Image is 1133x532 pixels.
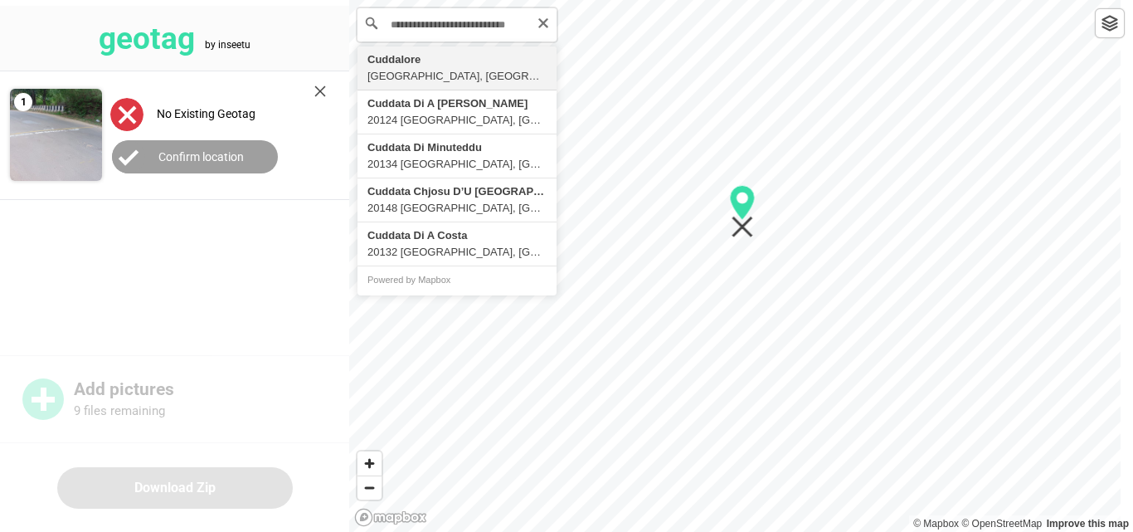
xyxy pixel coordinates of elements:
[110,98,143,131] img: uploadImagesAlt
[367,139,547,156] div: Cuddata Di Minuteddu
[112,140,278,173] button: Confirm location
[367,112,547,129] div: 20124 [GEOGRAPHIC_DATA], [GEOGRAPHIC_DATA]
[730,185,756,238] div: Map marker
[205,39,250,51] tspan: by inseetu
[913,518,959,530] a: Mapbox
[367,244,547,261] div: 20132 [GEOGRAPHIC_DATA], [GEOGRAPHIC_DATA]
[14,93,32,111] span: 1
[367,68,547,85] div: [GEOGRAPHIC_DATA], [GEOGRAPHIC_DATA]
[157,107,255,120] label: No Existing Geotag
[367,183,547,200] div: Cuddata Chjosu D’U [GEOGRAPHIC_DATA]
[367,156,547,173] div: 20134 [GEOGRAPHIC_DATA], [GEOGRAPHIC_DATA]
[314,85,326,97] img: cross
[357,476,382,500] span: Zoom out
[1047,518,1129,530] a: Map feedback
[367,51,547,68] div: Cuddalore
[10,89,102,181] img: 2Q==
[961,518,1042,530] a: OpenStreetMap
[158,150,244,164] label: Confirm location
[357,451,382,476] button: Zoom in
[99,21,195,56] tspan: geotag
[367,200,547,217] div: 20148 [GEOGRAPHIC_DATA], [GEOGRAPHIC_DATA]
[367,227,547,244] div: Cuddata Di A Costa
[357,8,557,41] input: Search
[1101,15,1118,32] img: toggleLayer
[367,275,450,285] a: Powered by Mapbox
[354,508,427,527] a: Mapbox logo
[367,95,547,112] div: Cuddata Di A [PERSON_NAME]
[357,476,382,500] button: Zoom out
[537,14,550,30] button: Clear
